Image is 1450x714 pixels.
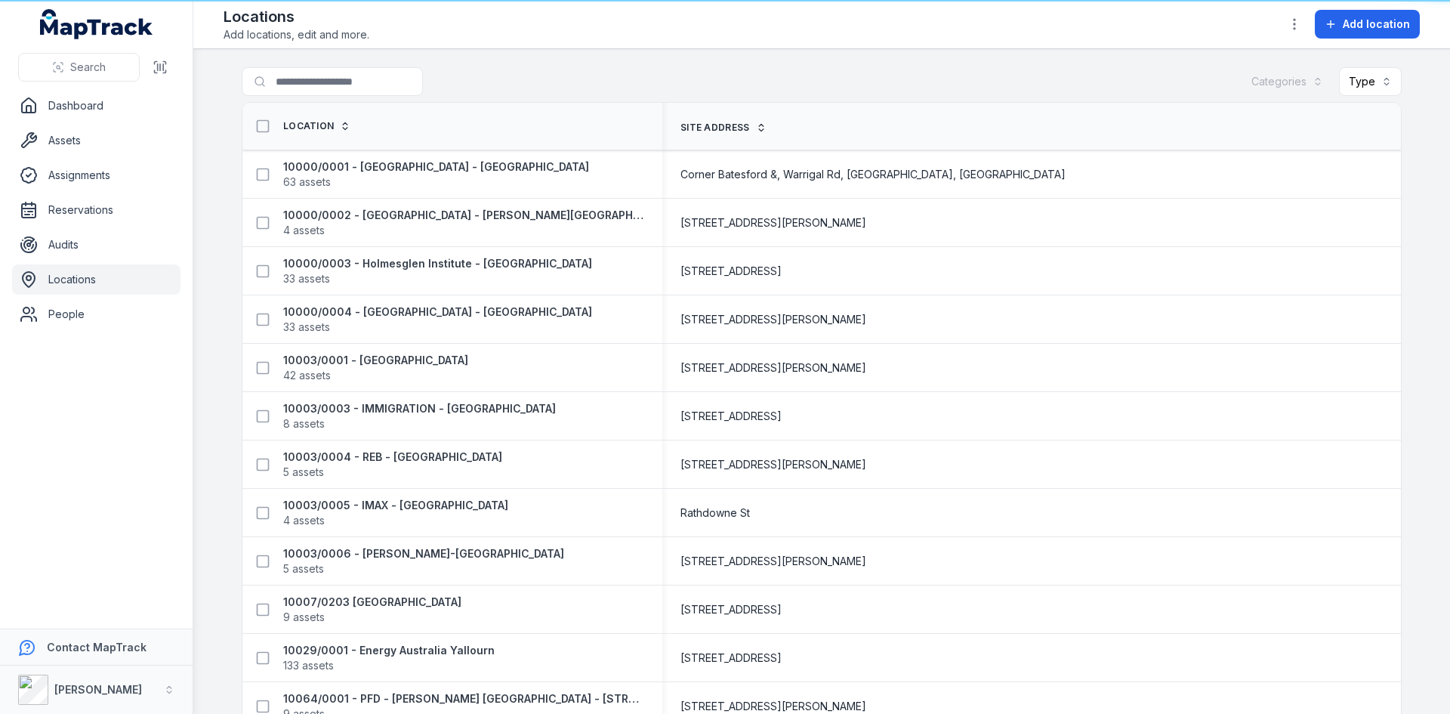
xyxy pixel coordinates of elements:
[283,450,502,480] a: 10003/0004 - REB - [GEOGRAPHIC_DATA]5 assets
[12,230,180,260] a: Audits
[283,208,644,238] a: 10000/0002 - [GEOGRAPHIC_DATA] - [PERSON_NAME][GEOGRAPHIC_DATA]4 assets
[12,264,180,295] a: Locations
[680,312,866,327] span: [STREET_ADDRESS][PERSON_NAME]
[283,256,592,271] strong: 10000/0003 - Holmesglen Institute - [GEOGRAPHIC_DATA]
[283,353,468,383] a: 10003/0001 - [GEOGRAPHIC_DATA]42 assets
[283,353,468,368] strong: 10003/0001 - [GEOGRAPHIC_DATA]
[224,6,369,27] h2: Locations
[12,125,180,156] a: Assets
[680,602,782,617] span: [STREET_ADDRESS]
[283,120,334,132] span: Location
[18,53,140,82] button: Search
[680,167,1066,182] span: Corner Batesford &, Warrigal Rd, [GEOGRAPHIC_DATA], [GEOGRAPHIC_DATA]
[70,60,106,75] span: Search
[1339,67,1402,96] button: Type
[283,546,564,561] strong: 10003/0006 - [PERSON_NAME]-[GEOGRAPHIC_DATA]
[283,498,508,528] a: 10003/0005 - IMAX - [GEOGRAPHIC_DATA]4 assets
[283,175,331,190] span: 63 assets
[283,401,556,416] strong: 10003/0003 - IMMIGRATION - [GEOGRAPHIC_DATA]
[283,691,644,706] strong: 10064/0001 - PFD - [PERSON_NAME] [GEOGRAPHIC_DATA] - [STREET_ADDRESS][PERSON_NAME]
[12,299,180,329] a: People
[1343,17,1410,32] span: Add location
[12,160,180,190] a: Assignments
[283,595,461,610] strong: 10007/0203 [GEOGRAPHIC_DATA]
[1315,10,1420,39] button: Add location
[283,643,495,673] a: 10029/0001 - Energy Australia Yallourn133 assets
[680,122,750,134] span: Site address
[680,699,866,714] span: [STREET_ADDRESS][PERSON_NAME]
[283,256,592,286] a: 10000/0003 - Holmesglen Institute - [GEOGRAPHIC_DATA]33 assets
[283,223,325,238] span: 4 assets
[283,595,461,625] a: 10007/0203 [GEOGRAPHIC_DATA]9 assets
[283,271,330,286] span: 33 assets
[283,304,592,320] strong: 10000/0004 - [GEOGRAPHIC_DATA] - [GEOGRAPHIC_DATA]
[283,610,325,625] span: 9 assets
[283,368,331,383] span: 42 assets
[40,9,153,39] a: MapTrack
[283,546,564,576] a: 10003/0006 - [PERSON_NAME]-[GEOGRAPHIC_DATA]5 assets
[283,513,325,528] span: 4 assets
[283,465,324,480] span: 5 assets
[680,264,782,279] span: [STREET_ADDRESS]
[283,208,644,223] strong: 10000/0002 - [GEOGRAPHIC_DATA] - [PERSON_NAME][GEOGRAPHIC_DATA]
[283,120,350,132] a: Location
[283,416,325,431] span: 8 assets
[680,457,866,472] span: [STREET_ADDRESS][PERSON_NAME]
[283,159,589,190] a: 10000/0001 - [GEOGRAPHIC_DATA] - [GEOGRAPHIC_DATA]63 assets
[283,643,495,658] strong: 10029/0001 - Energy Australia Yallourn
[283,450,502,465] strong: 10003/0004 - REB - [GEOGRAPHIC_DATA]
[224,27,369,42] span: Add locations, edit and more.
[680,409,782,424] span: [STREET_ADDRESS]
[283,320,330,335] span: 33 assets
[680,505,750,521] span: Rathdowne St
[283,658,334,673] span: 133 assets
[283,498,508,513] strong: 10003/0005 - IMAX - [GEOGRAPHIC_DATA]
[283,304,592,335] a: 10000/0004 - [GEOGRAPHIC_DATA] - [GEOGRAPHIC_DATA]33 assets
[680,554,866,569] span: [STREET_ADDRESS][PERSON_NAME]
[283,401,556,431] a: 10003/0003 - IMMIGRATION - [GEOGRAPHIC_DATA]8 assets
[283,159,589,175] strong: 10000/0001 - [GEOGRAPHIC_DATA] - [GEOGRAPHIC_DATA]
[12,91,180,121] a: Dashboard
[283,561,324,576] span: 5 assets
[54,683,142,696] strong: [PERSON_NAME]
[47,641,147,654] strong: Contact MapTrack
[12,195,180,225] a: Reservations
[680,122,767,134] a: Site address
[680,360,866,376] span: [STREET_ADDRESS][PERSON_NAME]
[680,215,866,230] span: [STREET_ADDRESS][PERSON_NAME]
[680,651,782,666] span: [STREET_ADDRESS]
